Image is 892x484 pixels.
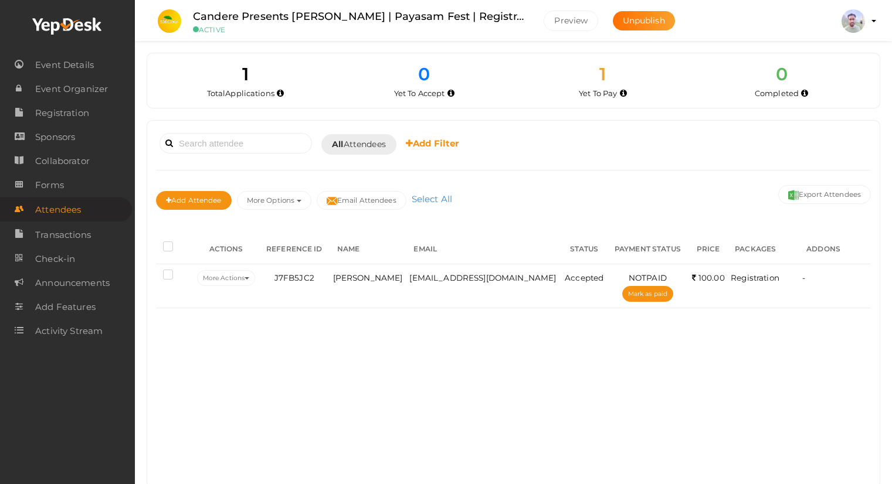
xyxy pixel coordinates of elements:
[776,63,788,85] span: 0
[317,191,406,210] button: Email Attendees
[35,53,94,77] span: Event Details
[35,101,89,125] span: Registration
[628,290,667,298] span: Mark as paid
[207,88,274,98] span: Total
[562,235,607,264] th: STATUS
[193,8,526,25] label: Candere Presents [PERSON_NAME] | Payasam Fest | Registration
[197,270,255,286] button: More Actions
[35,223,91,247] span: Transactions
[688,235,728,264] th: PRICE
[544,11,598,31] button: Preview
[327,196,337,206] img: mail-filled.svg
[277,90,284,97] i: Total number of applications
[802,273,805,282] span: -
[332,139,343,149] b: All
[842,9,865,33] img: ACg8ocJxTL9uYcnhaNvFZuftGNHJDiiBHTVJlCXhmLL3QY_ku3qgyu-z6A=s100
[158,9,181,33] img: PPFXFEEN_small.png
[692,273,725,282] span: 100.00
[156,191,232,210] button: Add Attendee
[35,125,75,149] span: Sponsors
[755,88,799,98] span: Completed
[406,235,561,264] th: EMAIL
[193,25,526,34] small: ACTIVE
[622,286,673,302] button: Mark as paid
[225,88,274,98] span: Applications
[35,295,96,319] span: Add Features
[35,149,90,173] span: Collaborator
[629,273,667,282] span: NOTPAID
[801,90,808,97] i: Accepted and completed payment succesfully
[237,191,311,210] button: More Options
[728,235,799,264] th: PACKAGES
[35,77,108,101] span: Event Organizer
[799,235,871,264] th: ADDONS
[731,273,779,282] span: Registration
[778,185,871,204] button: Export Attendees
[274,273,314,282] span: J7FB5JC2
[35,198,81,221] span: Attendees
[194,235,259,264] th: ACTIONS
[620,90,627,97] i: Accepted by organizer and yet to make payment
[35,319,103,343] span: Activity Stream
[409,273,556,282] span: [EMAIL_ADDRESS][DOMAIN_NAME]
[406,138,459,149] b: Add Filter
[418,63,430,85] span: 0
[447,90,455,97] i: Yet to be accepted by organizer
[242,63,249,85] span: 1
[623,15,665,26] span: Unpublish
[35,173,64,197] span: Forms
[266,244,323,253] span: REFERENCE ID
[394,88,445,98] span: Yet To Accept
[607,235,688,264] th: PAYMENT STATUS
[565,273,603,282] span: Accepted
[35,247,75,271] span: Check-in
[332,138,386,151] span: Attendees
[579,88,617,98] span: Yet To Pay
[613,11,675,30] button: Unpublish
[333,273,403,282] span: [PERSON_NAME]
[160,133,312,154] input: Search attendee
[330,235,407,264] th: NAME
[35,271,110,295] span: Announcements
[788,190,799,200] img: excel.svg
[599,63,606,85] span: 1
[409,193,455,204] a: Select All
